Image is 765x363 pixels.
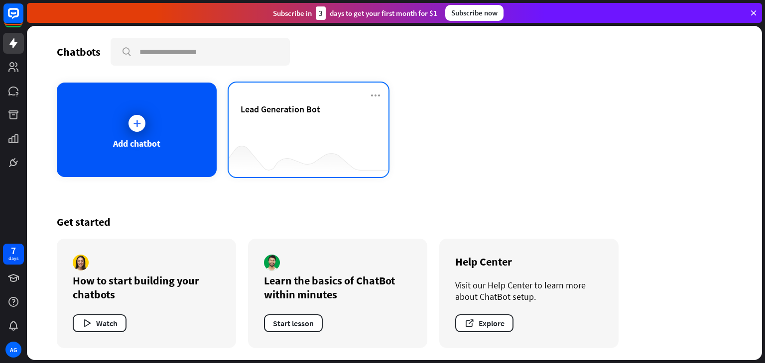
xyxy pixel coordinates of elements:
[241,103,320,115] span: Lead Generation Bot
[57,45,101,59] div: Chatbots
[3,244,24,265] a: 7 days
[273,6,437,20] div: Subscribe in days to get your first month for $1
[455,279,603,302] div: Visit our Help Center to learn more about ChatBot setup.
[264,314,323,332] button: Start lesson
[455,314,513,332] button: Explore
[316,6,326,20] div: 3
[455,255,603,269] div: Help Center
[73,273,220,301] div: How to start building your chatbots
[264,255,280,271] img: author
[73,314,127,332] button: Watch
[8,255,18,262] div: days
[113,138,160,149] div: Add chatbot
[5,342,21,358] div: AG
[57,215,732,229] div: Get started
[445,5,504,21] div: Subscribe now
[11,246,16,255] div: 7
[264,273,411,301] div: Learn the basics of ChatBot within minutes
[8,4,38,34] button: Open LiveChat chat widget
[73,255,89,271] img: author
